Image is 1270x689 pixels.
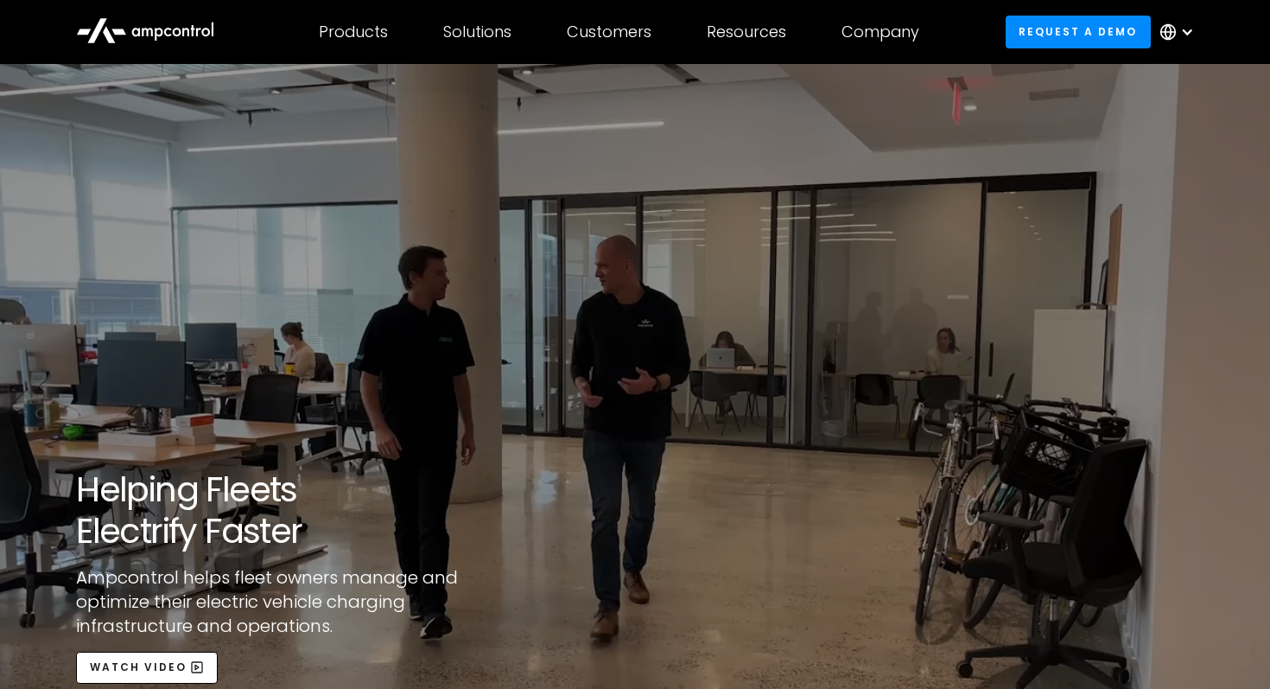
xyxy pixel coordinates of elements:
[567,22,651,41] div: Customers
[841,22,919,41] div: Company
[707,22,786,41] div: Resources
[1006,16,1151,48] a: Request a demo
[319,22,388,41] div: Products
[443,22,511,41] div: Solutions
